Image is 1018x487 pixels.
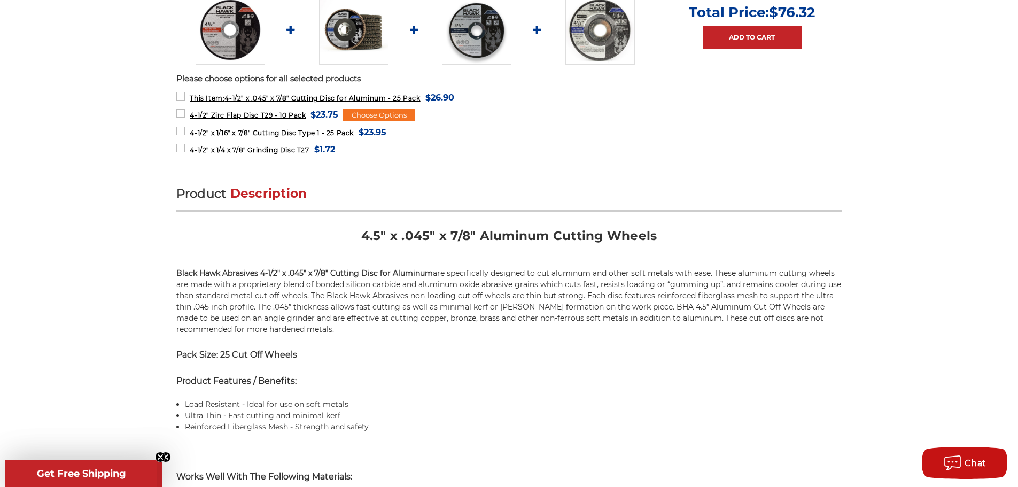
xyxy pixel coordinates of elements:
[176,471,352,482] strong: Works Well With The Following Materials:
[37,468,126,480] span: Get Free Shipping
[160,452,171,462] button: Close teaser
[310,107,338,122] span: $23.75
[5,460,157,487] div: Get Free ShippingClose teaser
[176,350,297,360] strong: Pack Size: 25 Cut Off Wheels
[703,26,802,49] a: Add to Cart
[176,268,842,335] p: are specifically designed to cut aluminum and other soft metals with ease. These aluminum cutting...
[176,376,297,386] strong: Product Features / Benefits:
[230,186,307,201] span: Description
[965,458,986,468] span: Chat
[185,410,842,421] li: Ultra Thin - Fast cutting and minimal kerf
[176,228,842,252] h2: 4.5" x .045" x 7/8" Aluminum Cutting Wheels
[176,268,433,278] strong: Black Hawk Abrasives 4-1/2" x .045" x 7/8" Cutting Disc for Aluminum
[176,73,842,85] p: Please choose options for all selected products
[190,146,309,154] span: 4-1/2" x 1/4 x 7/8" Grinding Disc T27
[314,142,335,157] span: $1.72
[185,421,842,432] li: Reinforced Fiberglass Mesh - Strength and safety
[425,90,454,105] span: $26.90
[689,4,815,21] p: Total Price:
[155,452,166,462] button: Close teaser
[185,399,842,410] li: Load Resistant - Ideal for use on soft metals
[359,125,386,140] span: $23.95
[190,129,354,137] span: 4-1/2" x 1/16" x 7/8" Cutting Disc Type 1 - 25 Pack
[176,186,227,201] span: Product
[922,447,1007,479] button: Chat
[190,111,306,119] span: 4-1/2" Zirc Flap Disc T29 - 10 Pack
[190,94,420,102] span: 4-1/2" x .045" x 7/8" Cutting Disc for Aluminum - 25 Pack
[769,4,815,21] span: $76.32
[343,109,415,122] div: Choose Options
[190,94,224,102] strong: This Item:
